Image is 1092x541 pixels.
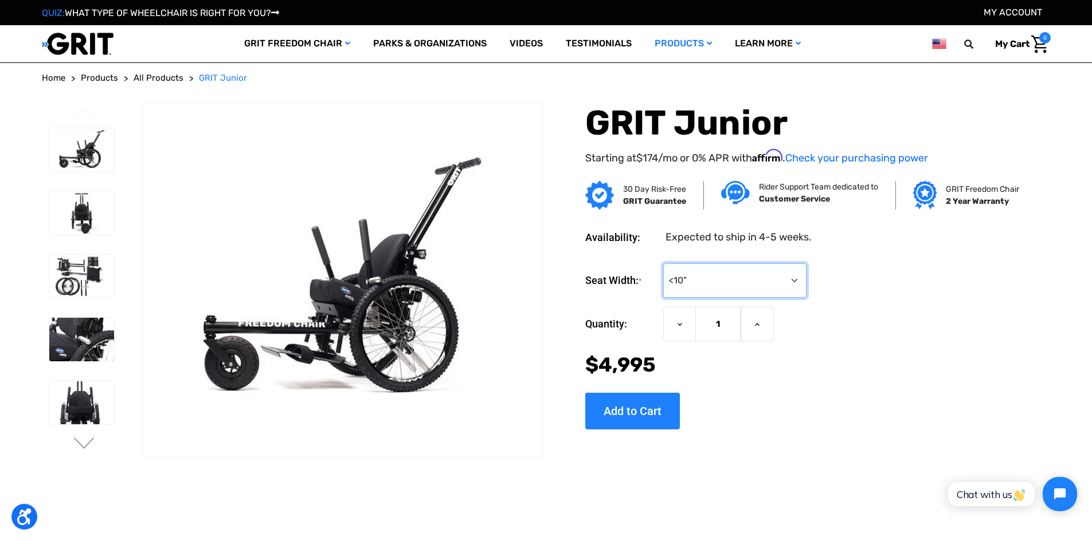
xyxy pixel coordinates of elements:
dd: Expected to ship in 4-5 weeks. [666,230,812,245]
span: $174 [636,152,658,164]
strong: 2 Year Warranty [946,196,1009,206]
img: Customer service [721,181,750,204]
img: GRIT Junior: GRIT Freedom Chair all terrain wheelchair engineered specifically for kids [49,128,114,172]
p: Starting at /mo or 0% APR with . [585,149,1015,166]
a: Learn More [723,25,812,62]
iframe: Tidio Chat [936,467,1087,521]
nav: Breadcrumb [42,72,1051,85]
img: Grit freedom [913,181,937,210]
span: Affirm [752,149,782,162]
label: Seat Width: [585,263,657,298]
p: GRIT Freedom Chair [946,183,1019,195]
input: Search [969,32,987,56]
p: 30 Day Risk-Free [623,183,686,195]
img: GRIT Junior: front view of kid-sized model of GRIT Freedom Chair all terrain wheelchair [49,191,114,235]
img: GRIT Junior: GRIT Freedom Chair all terrain wheelchair engineered specifically for kids [142,147,541,413]
a: GRIT Freedom Chair [233,25,362,62]
strong: GRIT Guarantee [623,196,686,206]
p: Rider Support Team dedicated to [759,181,878,193]
span: All Products [134,73,183,83]
label: Quantity: [585,307,657,341]
img: GRIT All-Terrain Wheelchair and Mobility Equipment [42,32,113,56]
a: Cart with 0 items [987,32,1051,56]
span: Products [81,73,118,83]
img: Cart [1031,35,1048,53]
a: Testimonials [554,25,643,62]
a: GRIT Junior [199,72,247,85]
a: Products [81,72,118,85]
input: Add to Cart [585,393,680,429]
h1: GRIT Junior [585,102,1015,144]
a: Products [643,25,723,62]
img: GRIT Junior: close up of child-sized GRIT wheelchair with Invacare Matrx seat, levers, and wheels [49,318,114,361]
a: QUIZ:WHAT TYPE OF WHEELCHAIR IS RIGHT FOR YOU? [42,7,279,18]
strong: Customer Service [759,194,830,204]
a: Check your purchasing power - Learn more about Affirm Financing (opens in modal) [785,152,928,164]
span: GRIT Junior [199,73,247,83]
img: GRIT Guarantee [585,181,614,210]
img: us.png [932,37,946,51]
button: Go to slide 3 of 3 [72,108,96,121]
img: GRIT Junior: close up front view of pediatric GRIT wheelchair with Invacare Matrx seat, levers, m... [49,381,114,425]
button: Go to slide 2 of 3 [72,437,96,451]
a: Home [42,72,65,85]
dt: Availability: [585,230,657,245]
span: QUIZ: [42,7,65,18]
a: Account [984,7,1042,18]
img: GRIT Junior: disassembled child-specific GRIT Freedom Chair model with seatback, push handles, fo... [49,255,114,298]
a: All Products [134,72,183,85]
a: Videos [498,25,554,62]
span: $4,995 [585,353,656,377]
span: 0 [1039,32,1051,44]
span: Home [42,73,65,83]
a: Parks & Organizations [362,25,498,62]
span: My Cart [995,38,1030,49]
